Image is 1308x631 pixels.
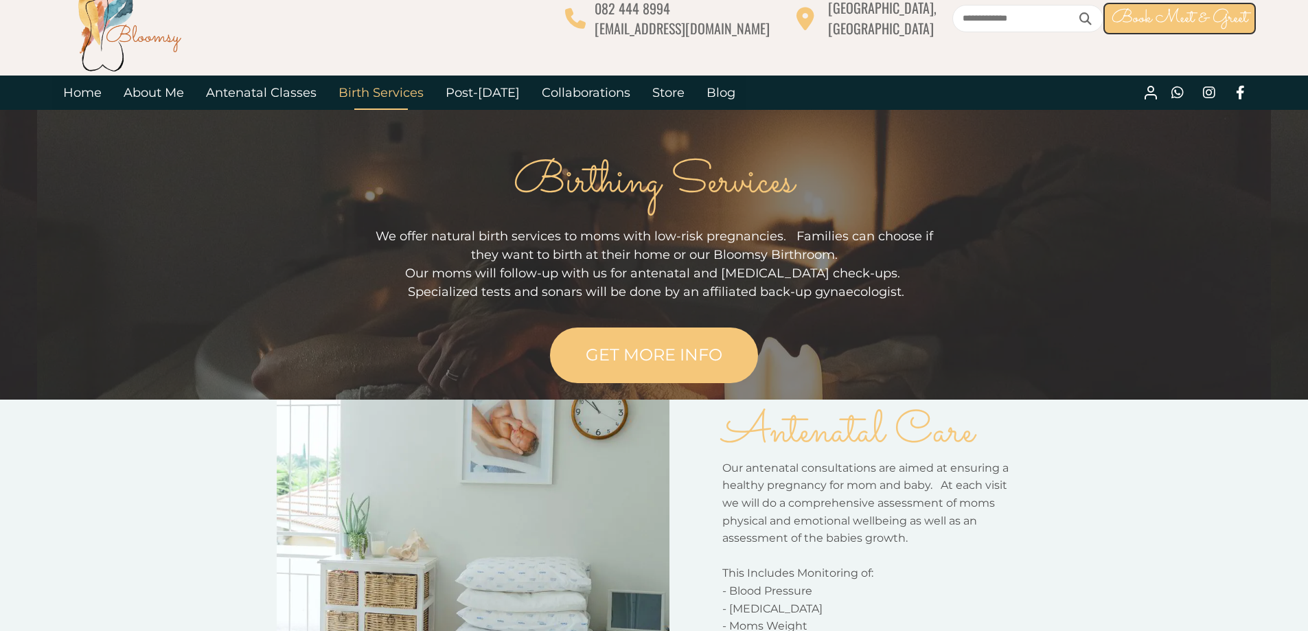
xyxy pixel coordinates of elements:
[828,18,934,38] span: [GEOGRAPHIC_DATA]
[595,18,770,38] span: [EMAIL_ADDRESS][DOMAIN_NAME]
[514,150,794,216] span: Birthing Services
[722,459,1016,547] p: Our antenatal consultations are aimed at ensuring a healthy pregnancy for mom and baby. At each v...
[195,76,328,110] a: Antenatal Classes
[722,564,1016,582] p: This Includes Monitoring of:
[404,266,904,299] span: Our moms will follow-up with us for antenatal and [MEDICAL_DATA] check-ups. Specialized tests and...
[550,328,758,383] a: GET MORE INFO
[722,600,1016,618] p: - [MEDICAL_DATA]
[722,400,974,466] span: Antenatal Care
[328,76,435,110] a: Birth Services
[376,229,933,262] span: We offer natural birth services to moms with low-risk pregnancies. Families can choose if they wa...
[435,76,531,110] a: Post-[DATE]
[1103,3,1256,34] a: Book Meet & Greet
[1112,5,1248,32] span: Book Meet & Greet
[586,345,722,365] span: GET MORE INFO
[641,76,696,110] a: Store
[722,582,1016,600] p: - Blood Pressure
[52,76,113,110] a: Home
[113,76,195,110] a: About Me
[696,76,746,110] a: Blog
[531,76,641,110] a: Collaborations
